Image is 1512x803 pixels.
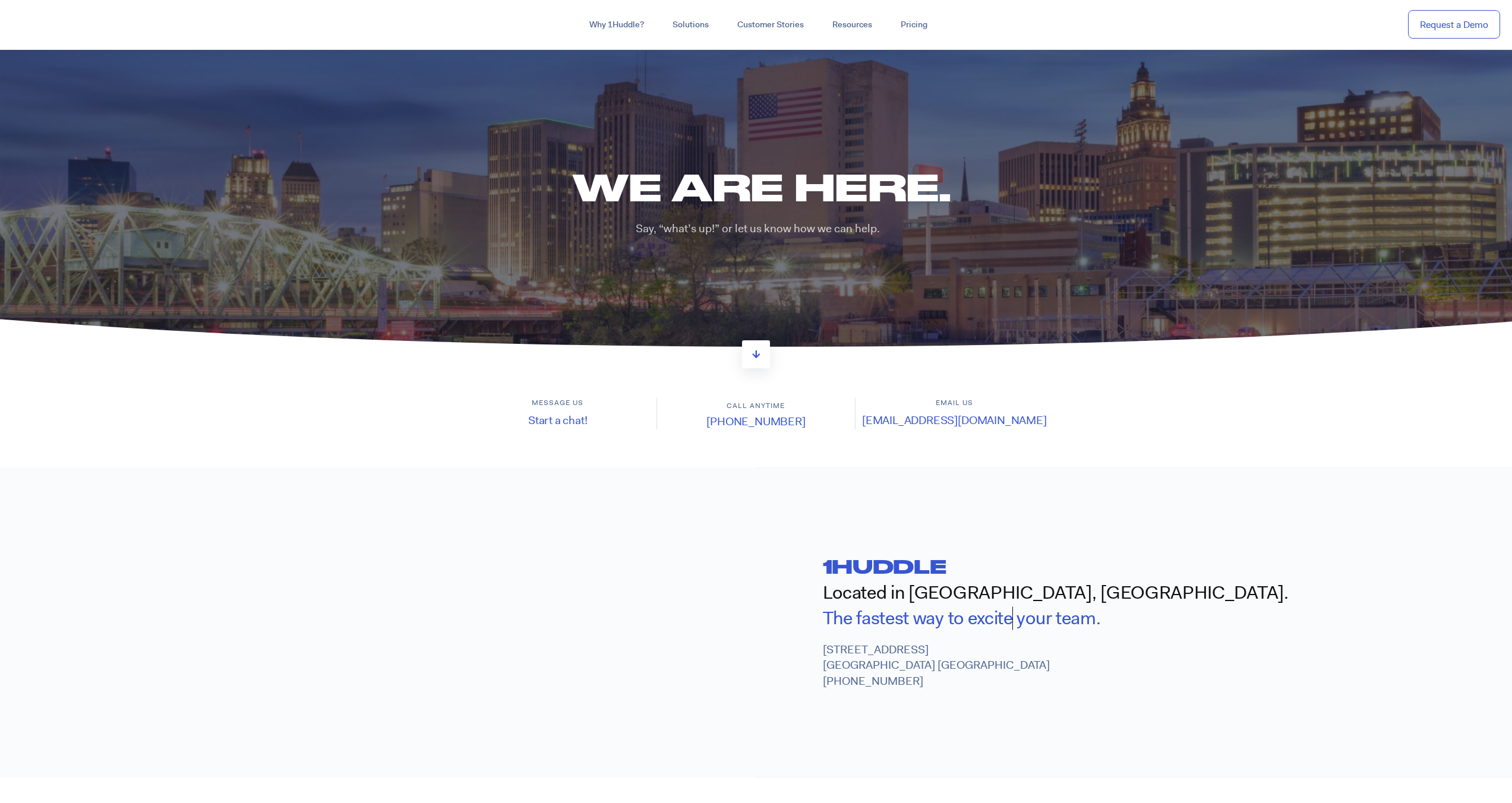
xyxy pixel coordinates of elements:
a: Customer Stories [723,14,818,36]
span: your team. [1017,606,1100,630]
a: Resources [818,14,886,36]
a: Request a Demo [1408,10,1500,39]
p: Say, “what’s up!” or let us know how we can help. [459,221,1056,237]
a: Start a chat! [528,413,588,428]
span: The fastest way to [823,606,964,630]
img: ... [12,13,97,36]
h6: Message us [459,398,656,408]
h6: Email us [856,398,1053,408]
a: Solutions [658,14,723,36]
h6: Call anytime [657,401,855,411]
a: Why 1Huddle? [575,14,658,36]
h1: We are here. [459,162,1065,212]
a: [EMAIL_ADDRESS][DOMAIN_NAME] [862,413,1047,428]
a: [PHONE_NUMBER] [706,414,805,429]
a: Pricing [886,14,942,36]
span: excite [968,605,1013,631]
